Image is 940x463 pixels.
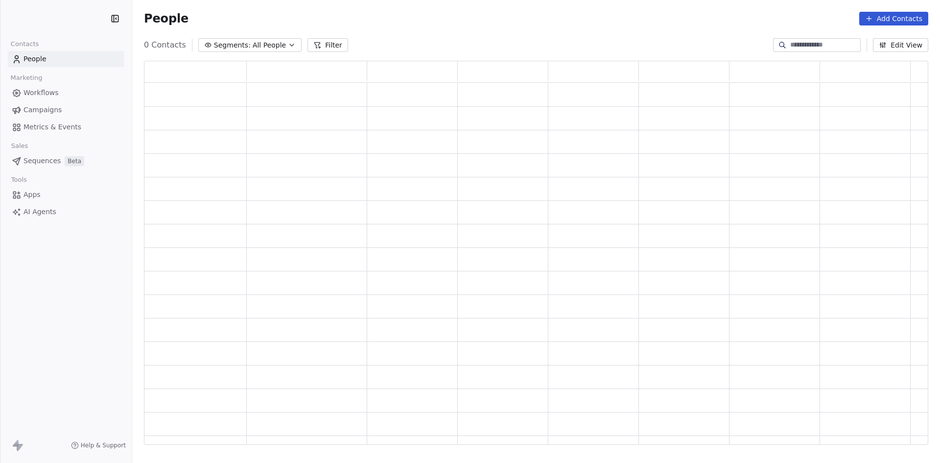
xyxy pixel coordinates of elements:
[6,37,43,51] span: Contacts
[307,38,348,52] button: Filter
[23,190,41,200] span: Apps
[7,172,31,187] span: Tools
[8,153,124,169] a: SequencesBeta
[8,51,124,67] a: People
[214,40,251,50] span: Segments:
[23,207,56,217] span: AI Agents
[7,139,32,153] span: Sales
[8,204,124,220] a: AI Agents
[253,40,286,50] span: All People
[859,12,928,25] button: Add Contacts
[8,102,124,118] a: Campaigns
[23,156,61,166] span: Sequences
[6,71,47,85] span: Marketing
[23,88,59,98] span: Workflows
[81,441,126,449] span: Help & Support
[144,11,188,26] span: People
[873,38,928,52] button: Edit View
[65,156,84,166] span: Beta
[8,187,124,203] a: Apps
[23,105,62,115] span: Campaigns
[23,122,81,132] span: Metrics & Events
[8,85,124,101] a: Workflows
[8,119,124,135] a: Metrics & Events
[144,39,186,51] span: 0 Contacts
[71,441,126,449] a: Help & Support
[23,54,47,64] span: People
